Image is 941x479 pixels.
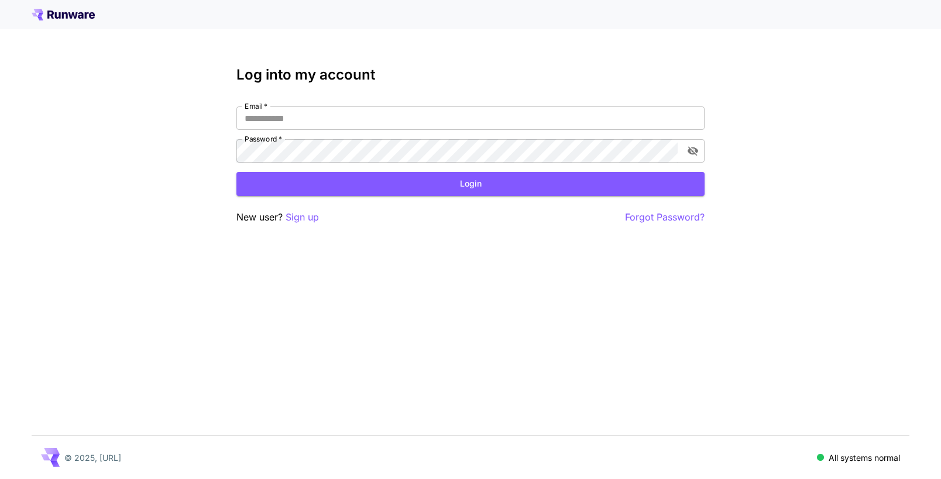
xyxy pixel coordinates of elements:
[245,101,267,111] label: Email
[64,452,121,464] p: © 2025, [URL]
[245,134,282,144] label: Password
[286,210,319,225] button: Sign up
[625,210,705,225] button: Forgot Password?
[682,140,703,161] button: toggle password visibility
[236,67,705,83] h3: Log into my account
[236,172,705,196] button: Login
[236,210,319,225] p: New user?
[829,452,900,464] p: All systems normal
